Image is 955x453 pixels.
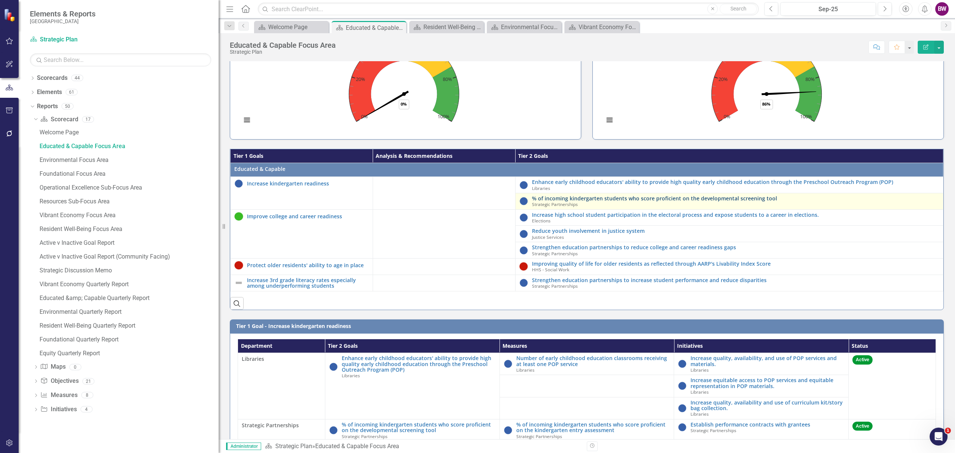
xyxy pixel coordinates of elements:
[532,283,578,289] span: Strategic Partnerships
[231,259,373,275] td: Double-Click to Edit Right Click for Context Menu
[849,353,936,419] td: Double-Click to Edit
[40,198,219,205] div: Resources Sub-Focus Area
[275,443,312,450] a: Strategic Plan
[674,397,849,419] td: Double-Click to Edit Right Click for Context Menu
[519,278,528,287] img: No Information
[411,22,482,32] a: Resident Well-Being Focus Area
[532,266,569,272] span: HHS - Social Work
[342,433,388,439] span: Strategic Partnerships
[66,89,78,96] div: 61
[40,377,78,385] a: Objectives
[62,103,73,109] div: 50
[40,212,219,219] div: Vibrant Economy Focus Area
[800,113,812,120] text: 100%
[40,115,78,124] a: Scorecard
[373,209,515,258] td: Double-Click to Edit
[242,422,299,429] span: Strategic Partnerships
[40,405,76,414] a: Initiatives
[515,209,943,226] td: Double-Click to Edit Right Click for Context Menu
[519,181,528,190] img: No Information
[81,392,93,399] div: 8
[532,244,939,250] a: Strengthen education partnerships to reduce college and career readiness gaps
[258,3,759,16] input: Search ClearPoint...
[718,76,728,82] text: 20%
[532,234,564,240] span: Justice Services
[234,278,243,287] img: Not Defined
[401,101,407,107] text: 0%
[720,4,757,14] button: Search
[930,428,948,446] iframe: Intercom live chat
[238,20,573,132] div: Current Period % of Target Achieved. Highcharts interactive chart.
[238,20,570,132] svg: Interactive chart
[489,22,560,32] a: Environmental Focus Area
[234,165,939,173] span: Educated & Capable
[945,428,951,434] span: 1
[247,262,369,268] a: Protect older residents' ability to age in place
[361,113,368,120] text: 0%
[519,246,528,255] img: No Information
[356,76,365,82] text: 20%
[438,113,450,120] text: 100%
[342,355,496,372] a: Enhance early childhood educators' ability to provide high quality early childhood education thro...
[256,22,327,32] a: Welcome Page
[678,359,687,368] img: No Information
[30,53,211,66] input: Search Below...
[40,322,219,329] div: Resident Well-Being Quarterly Report
[234,179,243,188] img: No Information
[515,275,943,291] td: Double-Click to Edit Right Click for Context Menu
[38,237,219,249] a: Active v Inactive Goal Report
[504,359,513,368] img: No Information
[443,76,452,82] text: 80%
[500,419,674,441] td: Double-Click to Edit Right Click for Context Menu
[38,181,219,193] a: Operational Excellence Sub-Focus Area
[30,35,123,44] a: Strategic Plan
[852,355,873,365] span: Active
[783,5,873,14] div: Sep-25
[38,333,219,345] a: Foundational Quarterly Report
[40,184,219,191] div: Operational Excellence Sub-Focus Area
[373,177,515,210] td: Double-Click to Edit
[38,140,219,152] a: Educated & Capable Focus Area
[234,212,243,221] img: On Target
[691,427,736,433] span: Strategic Partnerships
[30,9,95,18] span: Elements & Reports
[38,168,219,179] a: Foundational Focus Area
[935,2,949,16] div: BW
[532,261,939,266] a: Improving quality of life for older residents as reflected through AARP's Livability Index Score
[40,295,219,302] div: Educated &amp; Capable Quarterly Report
[231,177,373,210] td: Double-Click to Edit Right Click for Context Menu
[40,281,219,288] div: Vibrant Economy Quarterly Report
[674,353,849,375] td: Double-Click to Edit Right Click for Context Menu
[40,309,219,315] div: Environmental Quarterly Report
[329,426,338,435] img: No Information
[40,129,219,136] div: Welcome Page
[342,422,496,433] a: % of incoming kindergarten students who score proficient on the developmental screening tool
[532,250,578,256] span: Strategic Partnerships
[519,229,528,238] img: No Information
[516,433,562,439] span: Strategic Partnerships
[532,196,939,201] a: % of incoming kindergarten students who score proficient on the developmental screening tool
[515,259,943,275] td: Double-Click to Edit Right Click for Context Menu
[519,213,528,222] img: No Information
[82,378,94,384] div: 21
[234,261,243,270] img: Below Plan
[230,49,336,55] div: Strategic Plan
[516,355,670,367] a: Number of early childhood education classrooms receiving at least one POP service
[504,426,513,435] img: No Information
[315,443,399,450] div: Educated & Capable Focus Area
[346,23,404,32] div: Educated & Capable Focus Area
[674,375,849,397] td: Double-Click to Edit Right Click for Context Menu
[38,154,219,166] a: Environmental Focus Area
[242,355,264,362] span: Libraries
[516,422,670,433] a: % of incoming kindergarten students who score proficient on the kindergarten entry assessment
[501,22,560,32] div: Environmental Focus Area
[38,264,219,276] a: Strategic Discussion Memo
[236,323,940,329] h3: Tier 1 Goal - Increase kindergarten readiness
[226,443,261,450] span: Administrator
[265,442,581,451] div: »
[691,389,709,395] span: Libraries
[342,372,360,378] span: Libraries
[373,275,515,291] td: Double-Click to Edit
[329,362,338,371] img: No Information
[730,6,746,12] span: Search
